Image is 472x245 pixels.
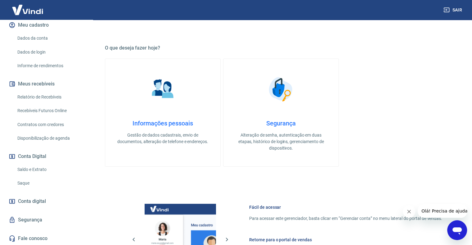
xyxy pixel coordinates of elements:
[15,177,85,190] a: Saque
[223,59,339,167] a: SegurançaSegurançaAlteração de senha, autenticação em duas etapas, histórico de logins, gerenciam...
[105,45,457,51] h5: O que deseja fazer hoje?
[15,118,85,131] a: Contratos com credores
[15,91,85,103] a: Relatório de Recebíveis
[15,59,85,72] a: Informe de rendimentos
[418,204,467,218] iframe: Mensagem da empresa
[7,18,85,32] button: Meu cadastro
[115,120,210,127] h4: Informações pessoais
[7,77,85,91] button: Meus recebíveis
[15,46,85,59] a: Dados de login
[7,150,85,163] button: Conta Digital
[266,74,297,105] img: Segurança
[15,163,85,176] a: Saldo e Extrato
[115,132,210,145] p: Gestão de dados cadastrais, envio de documentos, alteração de telefone e endereços.
[403,205,415,218] iframe: Fechar mensagem
[7,0,48,19] img: Vindi
[147,74,178,105] img: Informações pessoais
[15,132,85,145] a: Disponibilização de agenda
[4,4,52,9] span: Olá! Precisa de ajuda?
[249,215,442,222] p: Para acessar este gerenciador, basta clicar em “Gerenciar conta” no menu lateral do portal de ven...
[442,4,465,16] button: Sair
[105,59,221,167] a: Informações pessoaisInformações pessoaisGestão de dados cadastrais, envio de documentos, alteraçã...
[249,204,442,210] h6: Fácil de acessar
[447,220,467,240] iframe: Botão para abrir a janela de mensagens
[233,132,329,151] p: Alteração de senha, autenticação em duas etapas, histórico de logins, gerenciamento de dispositivos.
[233,120,329,127] h4: Segurança
[15,32,85,45] a: Dados da conta
[7,195,85,208] a: Conta digital
[249,237,442,243] h6: Retorne para o portal de vendas
[7,213,85,227] a: Segurança
[15,104,85,117] a: Recebíveis Futuros Online
[18,197,46,206] span: Conta digital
